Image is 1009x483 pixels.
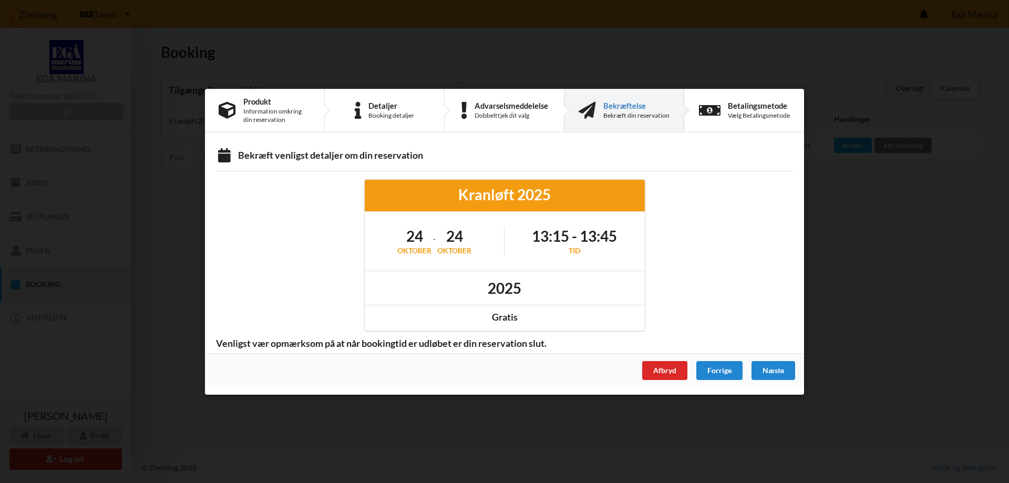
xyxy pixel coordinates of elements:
div: Dobbelttjek dit valg [475,111,548,119]
div: Advarselsmeddelelse [475,101,548,109]
div: Information omkring din reservation [243,107,311,124]
h1: 13:15 - 13:45 [532,227,617,245]
div: Gratis [372,311,637,323]
div: Bekræft venligst detaljer om din reservation [216,149,793,163]
div: Afbryd [642,361,687,379]
div: Bekræftelse [603,101,670,109]
span: - [433,234,436,243]
div: Forrige [696,361,743,379]
div: oktober [437,245,471,256]
div: Produkt [243,97,311,105]
div: Booking detaljer [368,111,414,119]
div: Næste [751,361,795,379]
div: Tid [532,245,617,256]
div: Detaljer [368,101,414,109]
h1: 24 [437,227,471,245]
div: Betalingsmetode [728,101,790,109]
div: oktober [397,245,431,256]
div: Vælg Betalingsmetode [728,111,790,119]
div: Kranløft 2025 [372,185,637,204]
span: Venligst vær opmærksom på at når bookingtid er udløbet er din reservation slut. [209,337,554,349]
h1: 2025 [488,278,521,297]
h1: 24 [397,227,431,245]
div: Bekræft din reservation [603,111,670,119]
